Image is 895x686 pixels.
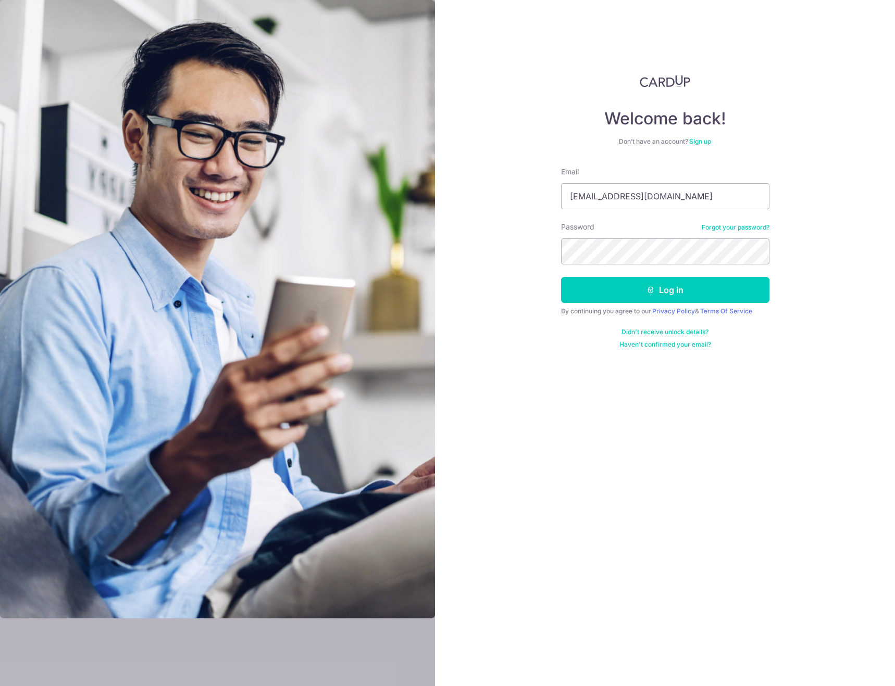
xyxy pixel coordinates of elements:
[640,75,691,87] img: CardUp Logo
[561,108,769,129] h4: Welcome back!
[619,340,711,349] a: Haven't confirmed your email?
[561,183,769,209] input: Enter your Email
[700,307,752,315] a: Terms Of Service
[561,307,769,315] div: By continuing you agree to our &
[561,222,594,232] label: Password
[689,137,711,145] a: Sign up
[652,307,695,315] a: Privacy Policy
[702,223,769,232] a: Forgot your password?
[561,277,769,303] button: Log in
[621,328,708,336] a: Didn't receive unlock details?
[561,137,769,146] div: Don’t have an account?
[561,167,579,177] label: Email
